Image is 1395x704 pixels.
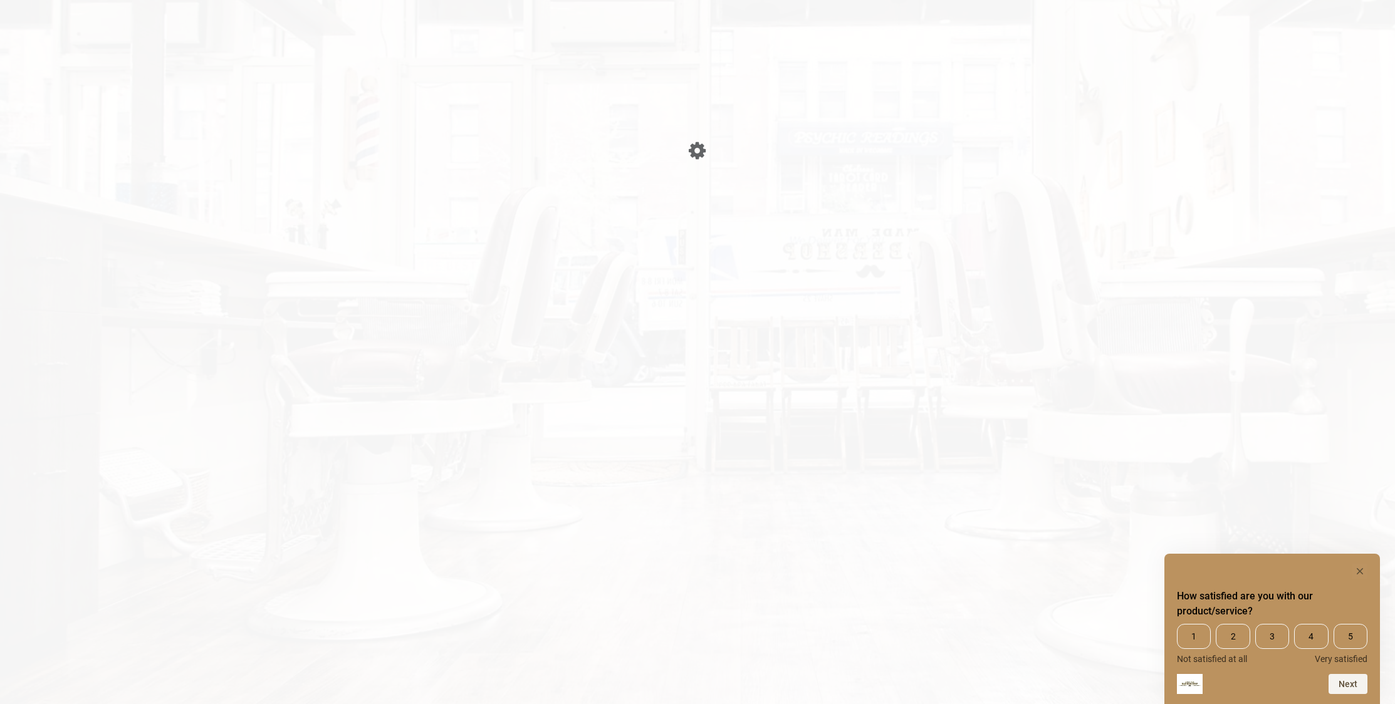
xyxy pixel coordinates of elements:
span: Very satisfied [1315,654,1367,664]
span: 3 [1255,624,1289,649]
div: How satisfied are you with our product/service? Select an option from 1 to 5, with 1 being Not sa... [1177,564,1367,694]
button: Next question [1329,674,1367,694]
div: How satisfied are you with our product/service? Select an option from 1 to 5, with 1 being Not sa... [1177,624,1367,664]
span: 5 [1334,624,1367,649]
span: Not satisfied at all [1177,654,1247,664]
span: 1 [1177,624,1211,649]
h2: How satisfied are you with our product/service? Select an option from 1 to 5, with 1 being Not sa... [1177,589,1367,619]
button: Hide survey [1352,564,1367,579]
span: 4 [1294,624,1328,649]
span: 2 [1216,624,1250,649]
